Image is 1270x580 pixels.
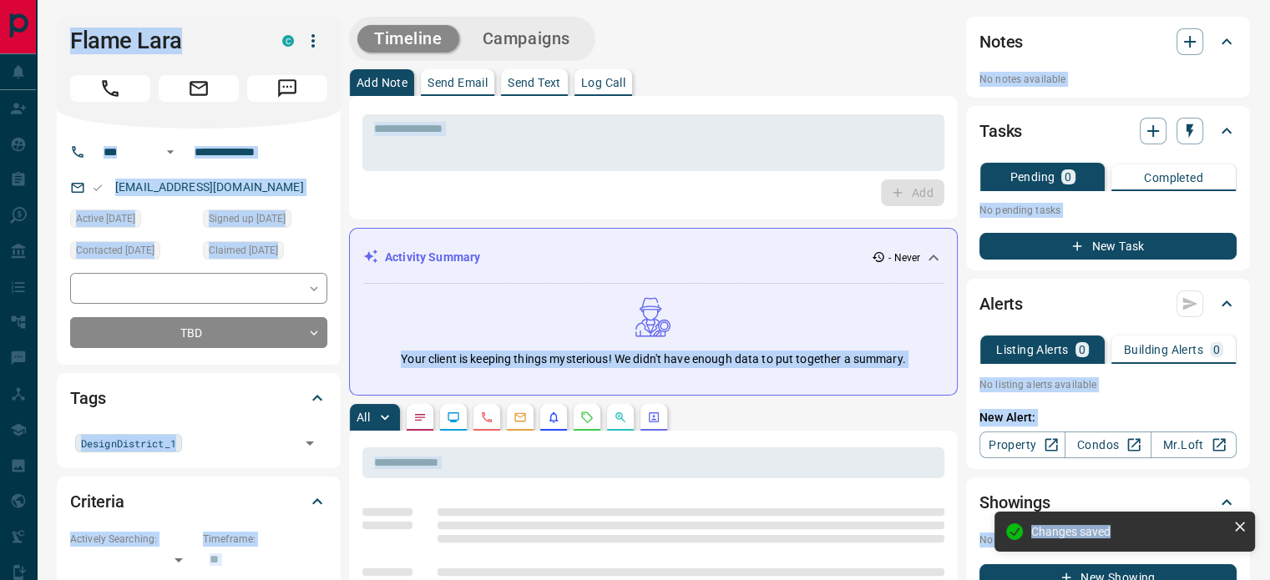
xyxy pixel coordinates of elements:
p: Listing Alerts [996,344,1069,356]
div: Criteria [70,482,327,522]
h2: Criteria [70,488,124,515]
a: Mr.Loft [1151,431,1237,458]
p: 0 [1065,171,1071,183]
p: No notes available [979,72,1237,87]
div: Sun Aug 22 2021 [70,209,195,233]
p: Send Email [428,77,488,88]
h2: Tasks [979,118,1022,144]
svg: Calls [480,411,493,424]
h2: Alerts [979,290,1023,317]
svg: Requests [580,411,594,424]
p: 0 [1079,344,1085,356]
div: Tags [70,378,327,418]
p: Log Call [581,77,625,88]
span: Call [70,75,150,102]
h2: Notes [979,28,1023,55]
span: Contacted [DATE] [76,242,154,259]
button: Timeline [357,25,459,53]
p: Building Alerts [1124,344,1203,356]
svg: Emails [514,411,527,424]
p: Actively Searching: [70,532,195,547]
p: - Never [888,250,920,265]
p: Pending [1009,171,1055,183]
p: Activity Summary [385,249,480,266]
svg: Opportunities [614,411,627,424]
h2: Tags [70,385,105,411]
div: Showings [979,482,1237,522]
div: Changes saved [1031,525,1227,538]
svg: Agent Actions [647,411,660,424]
div: Fri May 29 2020 [203,209,327,233]
h1: Flame Lara [70,28,257,54]
a: [EMAIL_ADDRESS][DOMAIN_NAME] [115,180,304,194]
span: Active [DATE] [76,210,135,227]
button: Campaigns [466,25,587,53]
button: Open [160,142,180,162]
p: No showings booked [979,532,1237,547]
svg: Lead Browsing Activity [447,411,460,424]
p: No listing alerts available [979,377,1237,392]
div: condos.ca [282,35,294,47]
div: TBD [70,317,327,348]
span: DesignDistrict_1 [81,435,176,451]
p: Completed [1144,172,1203,184]
div: Activity Summary- Never [363,242,944,273]
div: Sun Aug 22 2021 [70,241,195,265]
div: Alerts [979,284,1237,324]
span: Signed up [DATE] [209,210,286,227]
button: Open [298,431,321,455]
h2: Showings [979,489,1050,516]
p: All [357,411,370,423]
span: Message [247,75,327,102]
div: Tasks [979,111,1237,151]
p: Timeframe: [203,532,327,547]
p: Add Note [357,77,407,88]
p: No pending tasks [979,198,1237,223]
p: New Alert: [979,409,1237,426]
span: Claimed [DATE] [209,242,278,259]
button: New Task [979,233,1237,260]
svg: Notes [413,411,427,424]
div: Notes [979,22,1237,62]
p: Your client is keeping things mysterious! We didn't have enough data to put together a summary. [401,351,905,368]
svg: Listing Alerts [547,411,560,424]
a: Property [979,431,1065,458]
p: 0 [1213,344,1220,356]
a: Condos [1065,431,1151,458]
p: Send Text [508,77,561,88]
svg: Email Valid [92,182,104,194]
div: Sun Aug 22 2021 [203,241,327,265]
span: Email [159,75,239,102]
